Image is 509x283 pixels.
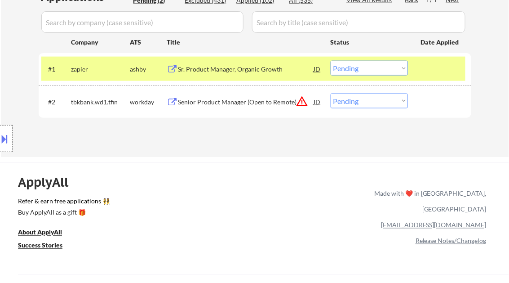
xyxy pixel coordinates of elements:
[71,38,130,47] div: Company
[18,241,75,252] a: Success Stories
[381,221,487,229] a: [EMAIL_ADDRESS][DOMAIN_NAME]
[296,95,309,108] button: warning_amber
[421,38,460,47] div: Date Applied
[167,38,322,47] div: Title
[313,61,322,77] div: JD
[18,229,62,236] u: About ApplyAll
[416,237,487,245] a: Release Notes/Changelog
[331,34,408,50] div: Status
[178,98,314,107] div: Senior Product Manager (Open to Remote)
[130,38,167,47] div: ATS
[178,65,314,74] div: Sr. Product Manager, Organic Growth
[18,228,75,239] a: About ApplyAll
[252,11,465,33] input: Search by title (case sensitive)
[371,186,487,217] div: Made with ❤️ in [GEOGRAPHIC_DATA], [GEOGRAPHIC_DATA]
[18,242,62,249] u: Success Stories
[41,11,243,33] input: Search by company (case sensitive)
[313,94,322,110] div: JD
